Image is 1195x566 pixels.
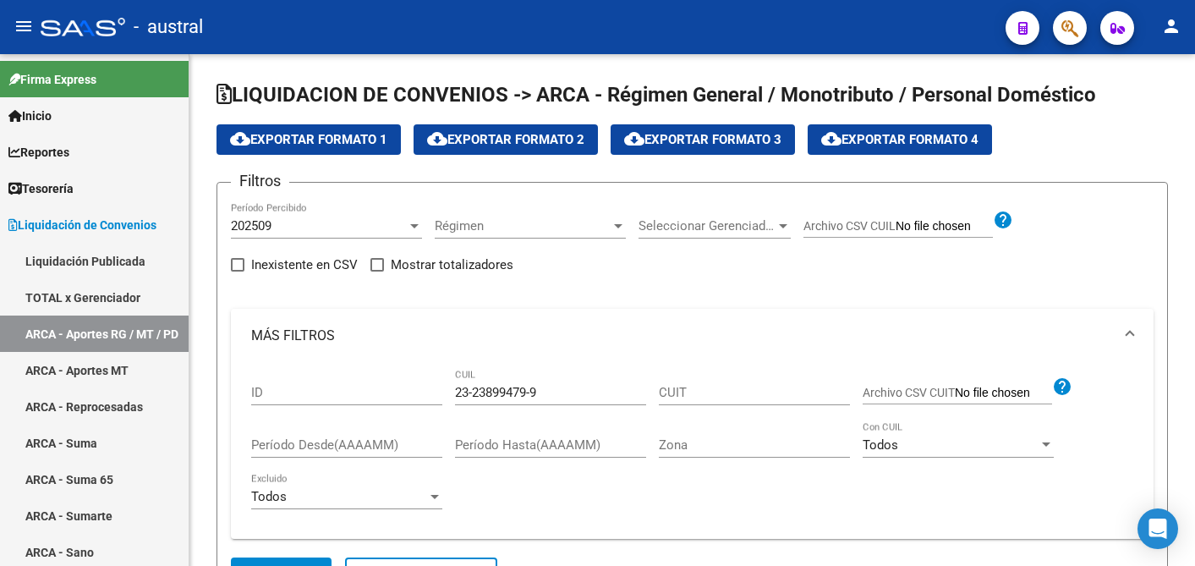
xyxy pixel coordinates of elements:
span: Archivo CSV CUIL [803,219,896,233]
span: Firma Express [8,70,96,89]
span: 202509 [231,218,271,234]
mat-panel-title: MÁS FILTROS [251,327,1113,345]
mat-icon: help [1052,376,1072,397]
button: Exportar Formato 3 [611,124,795,155]
span: Exportar Formato 2 [427,132,584,147]
mat-icon: cloud_download [230,129,250,149]
mat-icon: person [1161,16,1181,36]
span: Seleccionar Gerenciador [639,218,776,234]
span: Mostrar totalizadores [391,255,513,275]
span: Archivo CSV CUIT [863,386,955,399]
div: Open Intercom Messenger [1137,508,1178,549]
mat-icon: cloud_download [821,129,841,149]
span: LIQUIDACION DE CONVENIOS -> ARCA - Régimen General / Monotributo / Personal Doméstico [217,83,1096,107]
span: Todos [863,437,898,453]
mat-icon: menu [14,16,34,36]
mat-icon: cloud_download [427,129,447,149]
span: Reportes [8,143,69,162]
input: Archivo CSV CUIT [955,386,1052,401]
button: Exportar Formato 1 [217,124,401,155]
button: Exportar Formato 4 [808,124,992,155]
mat-expansion-panel-header: MÁS FILTROS [231,309,1154,363]
input: Archivo CSV CUIL [896,219,993,234]
span: Tesorería [8,179,74,198]
span: Liquidación de Convenios [8,216,156,234]
mat-icon: help [993,210,1013,230]
span: Exportar Formato 3 [624,132,781,147]
span: - austral [134,8,203,46]
span: Exportar Formato 1 [230,132,387,147]
span: Exportar Formato 4 [821,132,978,147]
span: Régimen [435,218,611,234]
span: Inexistente en CSV [251,255,358,275]
h3: Filtros [231,169,289,193]
mat-icon: cloud_download [624,129,644,149]
div: MÁS FILTROS [231,363,1154,539]
button: Exportar Formato 2 [414,124,598,155]
span: Inicio [8,107,52,125]
span: Todos [251,489,287,504]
